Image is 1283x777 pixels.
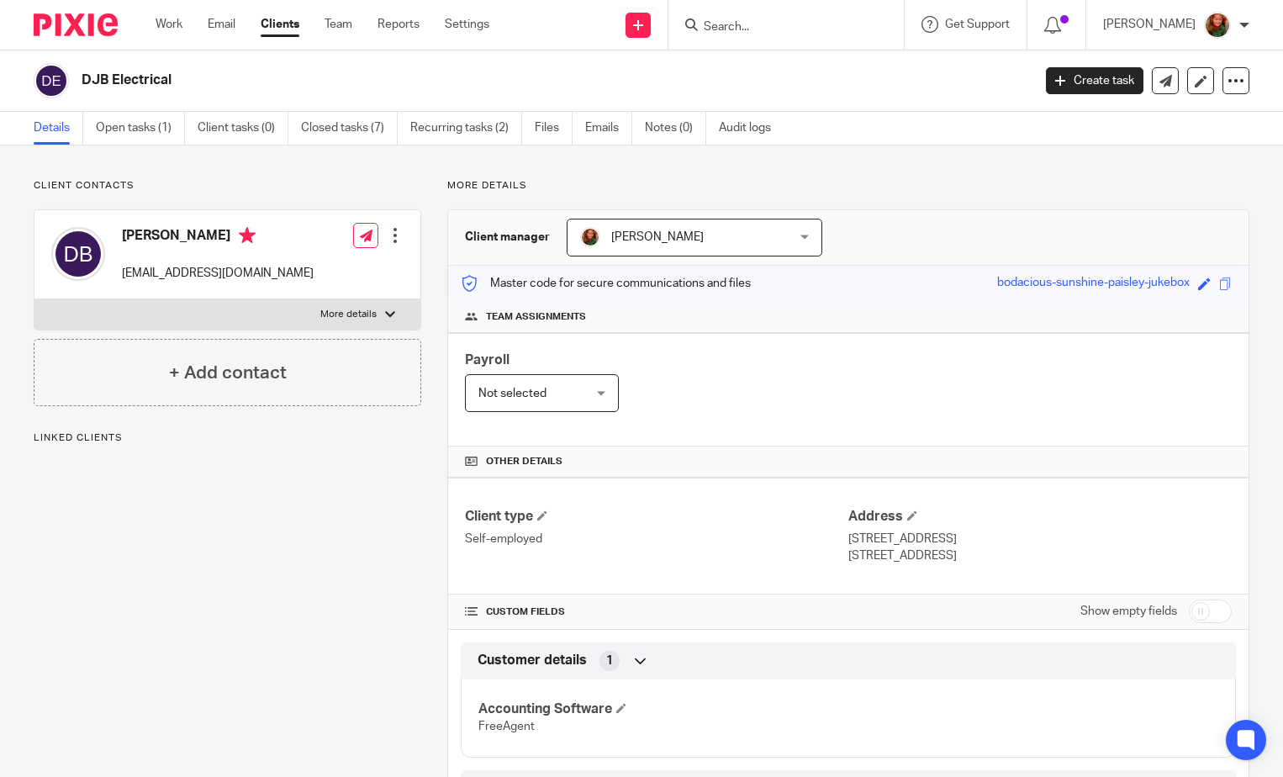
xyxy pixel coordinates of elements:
[702,20,853,35] input: Search
[208,16,235,33] a: Email
[478,721,535,732] span: FreeAgent
[848,547,1232,564] p: [STREET_ADDRESS]
[34,112,83,145] a: Details
[606,653,613,669] span: 1
[486,310,586,324] span: Team assignments
[945,18,1010,30] span: Get Support
[325,16,352,33] a: Team
[447,179,1249,193] p: More details
[465,508,848,526] h4: Client type
[239,227,256,244] i: Primary
[82,71,833,89] h2: DJB Electrical
[465,353,510,367] span: Payroll
[34,431,421,445] p: Linked clients
[645,112,706,145] a: Notes (0)
[1046,67,1143,94] a: Create task
[478,652,587,669] span: Customer details
[465,229,550,246] h3: Client manager
[611,231,704,243] span: [PERSON_NAME]
[465,605,848,619] h4: CUSTOM FIELDS
[156,16,182,33] a: Work
[169,360,287,386] h4: + Add contact
[122,265,314,282] p: [EMAIL_ADDRESS][DOMAIN_NAME]
[465,531,848,547] p: Self-employed
[1204,12,1231,39] img: sallycropped.JPG
[34,63,69,98] img: svg%3E
[261,16,299,33] a: Clients
[585,112,632,145] a: Emails
[1103,16,1196,33] p: [PERSON_NAME]
[301,112,398,145] a: Closed tasks (7)
[997,274,1190,293] div: bodacious-sunshine-paisley-jukebox
[478,388,546,399] span: Not selected
[410,112,522,145] a: Recurring tasks (2)
[719,112,784,145] a: Audit logs
[848,508,1232,526] h4: Address
[1080,603,1177,620] label: Show empty fields
[96,112,185,145] a: Open tasks (1)
[378,16,420,33] a: Reports
[34,179,421,193] p: Client contacts
[848,531,1232,547] p: [STREET_ADDRESS]
[34,13,118,36] img: Pixie
[478,700,848,718] h4: Accounting Software
[122,227,314,248] h4: [PERSON_NAME]
[580,227,600,247] img: sallycropped.JPG
[535,112,573,145] a: Files
[198,112,288,145] a: Client tasks (0)
[320,308,377,321] p: More details
[445,16,489,33] a: Settings
[486,455,562,468] span: Other details
[461,275,751,292] p: Master code for secure communications and files
[51,227,105,281] img: svg%3E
